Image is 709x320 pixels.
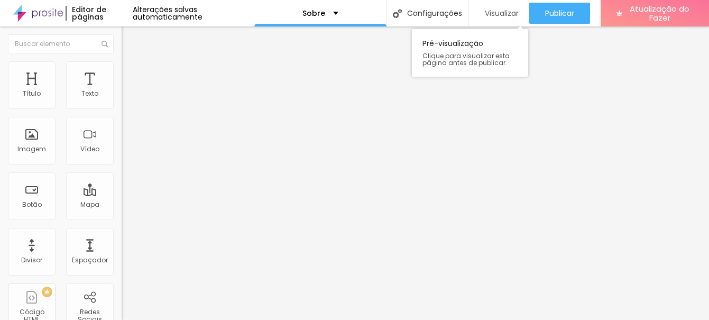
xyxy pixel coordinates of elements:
font: Espaçador [72,255,108,264]
font: Publicar [545,8,574,19]
font: Mapa [80,200,99,209]
font: Configurações [407,8,462,19]
font: Sobre [302,8,325,19]
font: Atualização do Fazer [630,3,689,23]
font: Título [23,89,41,98]
img: Ícone [102,41,108,47]
font: Botão [22,200,42,209]
font: Visualizar [485,8,519,19]
input: Buscar elemento [8,34,114,53]
font: Alterações salvas automaticamente [133,4,202,22]
font: Texto [81,89,98,98]
font: Clique para visualizar esta página antes de publicar. [422,51,510,67]
button: Visualizar [469,3,529,24]
button: Publicar [529,3,590,24]
font: Imagem [17,144,46,153]
font: Vídeo [80,144,99,153]
img: Ícone [393,9,402,18]
font: Divisor [21,255,42,264]
font: Pré-visualização [422,38,483,49]
font: Editor de páginas [72,4,106,22]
